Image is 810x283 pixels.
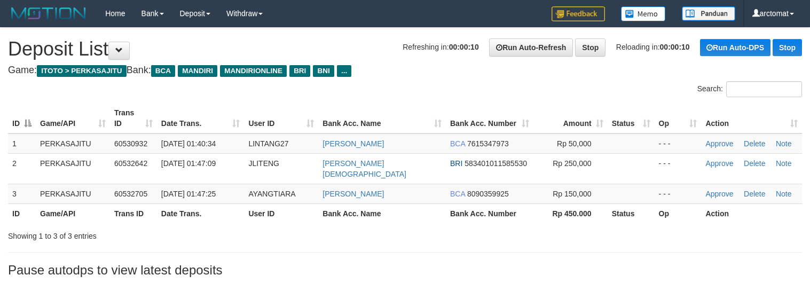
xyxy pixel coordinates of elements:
[110,103,157,133] th: Trans ID: activate to sort column ascending
[248,159,279,168] span: JLITENG
[489,38,573,57] a: Run Auto-Refresh
[318,203,446,223] th: Bank Acc. Name
[8,5,89,21] img: MOTION_logo.png
[776,190,792,198] a: Note
[608,203,655,223] th: Status
[773,39,802,56] a: Stop
[655,133,702,154] td: - - -
[8,226,329,241] div: Showing 1 to 3 of 3 entries
[701,203,802,223] th: Action
[244,103,318,133] th: User ID: activate to sort column ascending
[157,103,245,133] th: Date Trans.: activate to sort column ascending
[403,43,478,51] span: Refreshing in:
[701,103,802,133] th: Action: activate to sort column ascending
[161,190,216,198] span: [DATE] 01:47:25
[8,153,36,184] td: 2
[450,190,465,198] span: BCA
[161,159,216,168] span: [DATE] 01:47:09
[621,6,666,21] img: Button%20Memo.svg
[552,6,605,21] img: Feedback.jpg
[323,139,384,148] a: [PERSON_NAME]
[705,190,733,198] a: Approve
[655,103,702,133] th: Op: activate to sort column ascending
[114,139,147,148] span: 60530932
[151,65,175,77] span: BCA
[449,43,479,51] strong: 00:00:10
[178,65,217,77] span: MANDIRI
[467,139,509,148] span: Copy 7615347973 to clipboard
[660,43,690,51] strong: 00:00:10
[337,65,351,77] span: ...
[700,39,770,56] a: Run Auto-DPS
[776,139,792,148] a: Note
[726,81,802,97] input: Search:
[533,203,608,223] th: Rp 450.000
[608,103,655,133] th: Status: activate to sort column ascending
[318,103,446,133] th: Bank Acc. Name: activate to sort column ascending
[157,203,245,223] th: Date Trans.
[313,65,334,77] span: BNI
[323,190,384,198] a: [PERSON_NAME]
[705,139,733,148] a: Approve
[744,190,765,198] a: Delete
[553,190,591,198] span: Rp 150,000
[776,159,792,168] a: Note
[289,65,310,77] span: BRI
[114,190,147,198] span: 60532705
[110,203,157,223] th: Trans ID
[446,203,533,223] th: Bank Acc. Number
[682,6,735,21] img: panduan.png
[744,159,765,168] a: Delete
[697,81,802,97] label: Search:
[36,203,110,223] th: Game/API
[36,133,110,154] td: PERKASAJITU
[465,159,527,168] span: Copy 583401011585530 to clipboard
[114,159,147,168] span: 60532642
[8,263,802,277] h3: Pause autodps to view latest deposits
[36,103,110,133] th: Game/API: activate to sort column ascending
[655,153,702,184] td: - - -
[244,203,318,223] th: User ID
[8,65,802,76] h4: Game: Bank:
[450,159,462,168] span: BRI
[248,139,288,148] span: LINTANG27
[744,139,765,148] a: Delete
[8,133,36,154] td: 1
[8,103,36,133] th: ID: activate to sort column descending
[575,38,605,57] a: Stop
[8,38,802,60] h1: Deposit List
[36,153,110,184] td: PERKASAJITU
[553,159,591,168] span: Rp 250,000
[220,65,287,77] span: MANDIRIONLINE
[557,139,592,148] span: Rp 50,000
[248,190,295,198] span: AYANGTIARA
[36,184,110,203] td: PERKASAJITU
[8,203,36,223] th: ID
[446,103,533,133] th: Bank Acc. Number: activate to sort column ascending
[533,103,608,133] th: Amount: activate to sort column ascending
[705,159,733,168] a: Approve
[616,43,690,51] span: Reloading in:
[161,139,216,148] span: [DATE] 01:40:34
[450,139,465,148] span: BCA
[655,184,702,203] td: - - -
[467,190,509,198] span: Copy 8090359925 to clipboard
[37,65,127,77] span: ITOTO > PERKASAJITU
[655,203,702,223] th: Op
[323,159,406,178] a: [PERSON_NAME][DEMOGRAPHIC_DATA]
[8,184,36,203] td: 3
